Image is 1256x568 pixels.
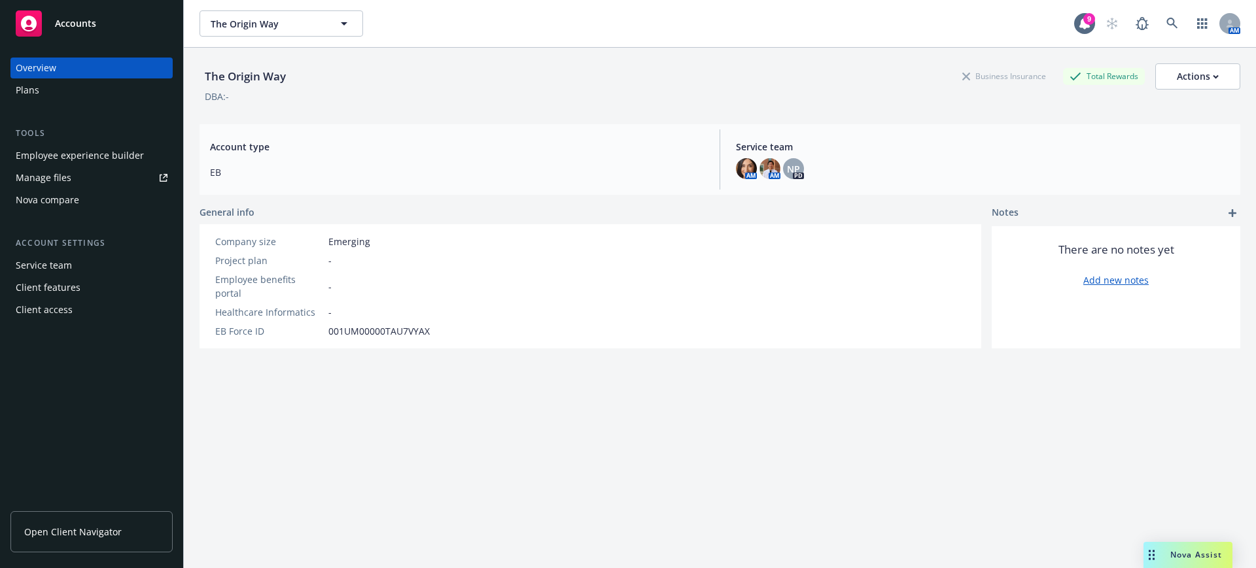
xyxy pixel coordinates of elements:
span: 001UM00000TAU7VYAX [328,324,430,338]
div: Manage files [16,167,71,188]
button: Nova Assist [1143,542,1232,568]
div: EB Force ID [215,324,323,338]
span: The Origin Way [211,17,324,31]
span: - [328,305,332,319]
a: Employee experience builder [10,145,173,166]
a: Service team [10,255,173,276]
span: - [328,280,332,293]
div: Service team [16,255,72,276]
span: There are no notes yet [1058,242,1174,258]
div: Tools [10,127,173,140]
span: Open Client Navigator [24,525,122,539]
span: NP [787,162,800,176]
a: Client access [10,299,173,320]
a: Nova compare [10,190,173,210]
span: - [328,254,332,267]
span: Accounts [55,18,96,29]
div: Nova compare [16,190,79,210]
span: Account type [210,140,704,154]
a: Add new notes [1083,273,1149,287]
span: General info [200,205,254,219]
span: Service team [736,140,1230,154]
div: Employee benefits portal [215,273,323,300]
div: Client access [16,299,73,320]
div: The Origin Way [200,68,291,85]
span: Emerging [328,235,370,248]
div: Overview [16,58,56,78]
span: EB [210,165,704,179]
div: Company size [215,235,323,248]
div: Total Rewards [1063,68,1145,84]
span: Notes [992,205,1019,221]
button: Actions [1155,63,1240,90]
a: Search [1159,10,1185,37]
div: Employee experience builder [16,145,144,166]
div: Project plan [215,254,323,267]
img: photo [736,158,757,179]
a: Manage files [10,167,173,188]
div: Client features [16,277,80,298]
a: Switch app [1189,10,1215,37]
div: Business Insurance [956,68,1053,84]
div: Drag to move [1143,542,1160,568]
div: Account settings [10,237,173,250]
div: Actions [1177,64,1219,89]
div: 9 [1083,13,1095,25]
a: Plans [10,80,173,101]
a: add [1225,205,1240,221]
a: Start snowing [1099,10,1125,37]
img: photo [759,158,780,179]
a: Client features [10,277,173,298]
div: Healthcare Informatics [215,305,323,319]
div: DBA: - [205,90,229,103]
div: Plans [16,80,39,101]
a: Overview [10,58,173,78]
button: The Origin Way [200,10,363,37]
a: Report a Bug [1129,10,1155,37]
a: Accounts [10,5,173,42]
span: Nova Assist [1170,549,1222,560]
